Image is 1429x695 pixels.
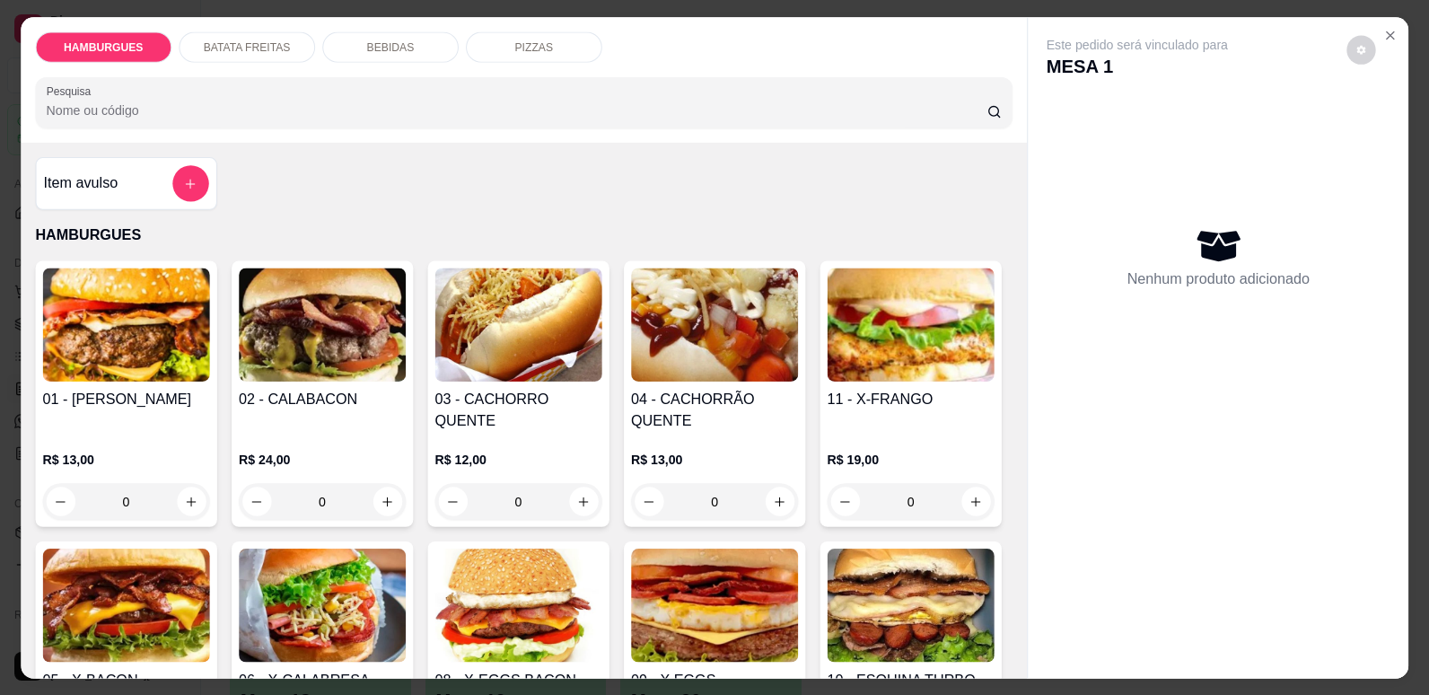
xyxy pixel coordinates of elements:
button: decrease-product-quantity [438,487,467,515]
img: product-image [239,268,406,381]
p: MESA 1 [1046,53,1227,78]
h4: 02 - CALABACON [239,389,406,410]
img: product-image [434,268,601,381]
p: Nenhum produto adicionado [1127,268,1309,289]
button: decrease-product-quantity [635,487,663,515]
button: increase-product-quantity [569,487,598,515]
h4: 11 - X-FRANGO [827,389,994,410]
h4: 04 - CACHORRÃO QUENTE [631,389,798,433]
p: Este pedido será vinculado para [1046,35,1227,53]
h4: 06 - X-CALABRESA [239,669,406,691]
p: HAMBURGUES [64,40,143,54]
button: add-separate-item [172,165,208,201]
p: R$ 13,00 [631,451,798,469]
img: product-image [631,268,798,381]
h4: 10 - ESQUINA TURBO [827,669,994,691]
p: R$ 24,00 [239,451,406,469]
h4: 01 - [PERSON_NAME] [42,389,209,410]
input: Pesquisa [46,101,987,119]
p: R$ 19,00 [827,451,994,469]
h4: 03 - CACHORRO QUENTE [434,389,601,433]
img: product-image [434,549,601,662]
h4: 05 - X-BACON [42,669,209,691]
p: BEBIDAS [366,40,414,54]
img: product-image [239,549,406,662]
button: decrease-product-quantity [46,487,75,515]
p: HAMBURGUES [35,224,1013,246]
button: decrease-product-quantity [830,487,859,515]
img: product-image [42,268,209,381]
label: Pesquisa [46,84,96,99]
button: increase-product-quantity [373,487,401,515]
p: BATATA FREITAS [204,40,291,54]
button: increase-product-quantity [765,487,793,515]
button: decrease-product-quantity [1346,35,1375,64]
button: decrease-product-quantity [242,487,271,515]
button: Close [1376,21,1405,49]
h4: 08 - X-EGGS BACON [434,669,601,691]
p: PIZZAS [514,40,553,54]
p: R$ 12,00 [434,451,601,469]
img: product-image [827,268,994,381]
button: increase-product-quantity [961,487,990,515]
img: product-image [827,549,994,662]
button: increase-product-quantity [177,487,206,515]
h4: Item avulso [43,172,118,194]
img: product-image [42,549,209,662]
img: product-image [631,549,798,662]
p: R$ 13,00 [42,451,209,469]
